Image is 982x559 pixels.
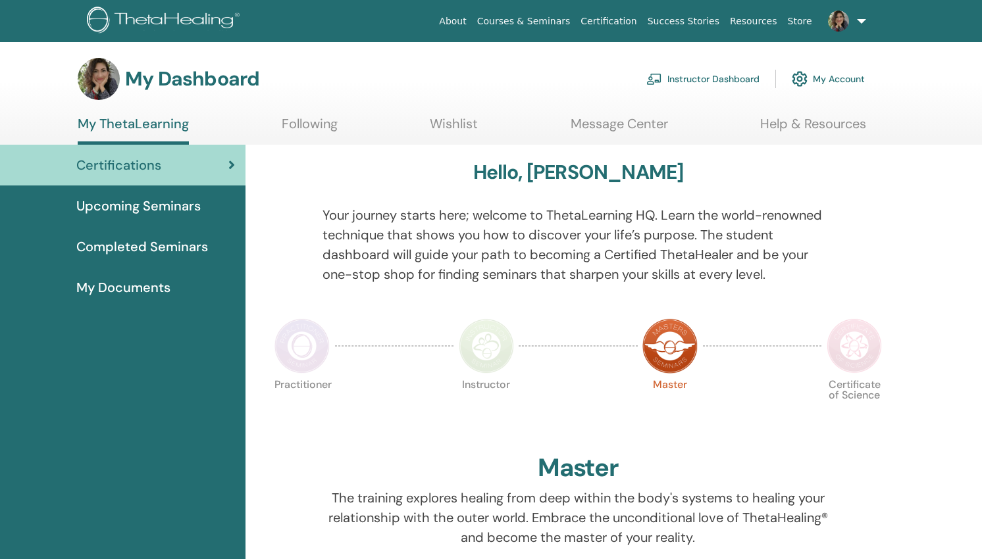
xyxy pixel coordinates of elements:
[78,58,120,100] img: default.jpg
[76,278,170,297] span: My Documents
[274,379,330,435] p: Practitioner
[575,9,642,34] a: Certification
[827,379,882,435] p: Certificate of Science
[792,68,808,90] img: cog.svg
[642,9,725,34] a: Success Stories
[459,379,514,435] p: Instructor
[459,318,514,374] img: Instructor
[87,7,244,36] img: logo.png
[827,318,882,374] img: Certificate of Science
[282,116,338,141] a: Following
[76,237,208,256] span: Completed Seminars
[274,318,330,374] img: Practitioner
[642,379,698,435] p: Master
[430,116,478,141] a: Wishlist
[571,116,668,141] a: Message Center
[323,205,834,284] p: Your journey starts here; welcome to ThetaLearning HQ. Learn the world-renowned technique that sh...
[783,9,817,34] a: Store
[646,64,760,93] a: Instructor Dashboard
[828,11,849,32] img: default.jpg
[725,9,783,34] a: Resources
[78,116,189,145] a: My ThetaLearning
[125,67,259,91] h3: My Dashboard
[642,318,698,374] img: Master
[434,9,471,34] a: About
[472,9,576,34] a: Courses & Seminars
[323,488,834,547] p: The training explores healing from deep within the body's systems to healing your relationship wi...
[792,64,865,93] a: My Account
[760,116,866,141] a: Help & Resources
[76,155,161,175] span: Certifications
[538,453,619,483] h2: Master
[76,196,201,216] span: Upcoming Seminars
[646,73,662,85] img: chalkboard-teacher.svg
[473,160,684,184] h3: Hello, [PERSON_NAME]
